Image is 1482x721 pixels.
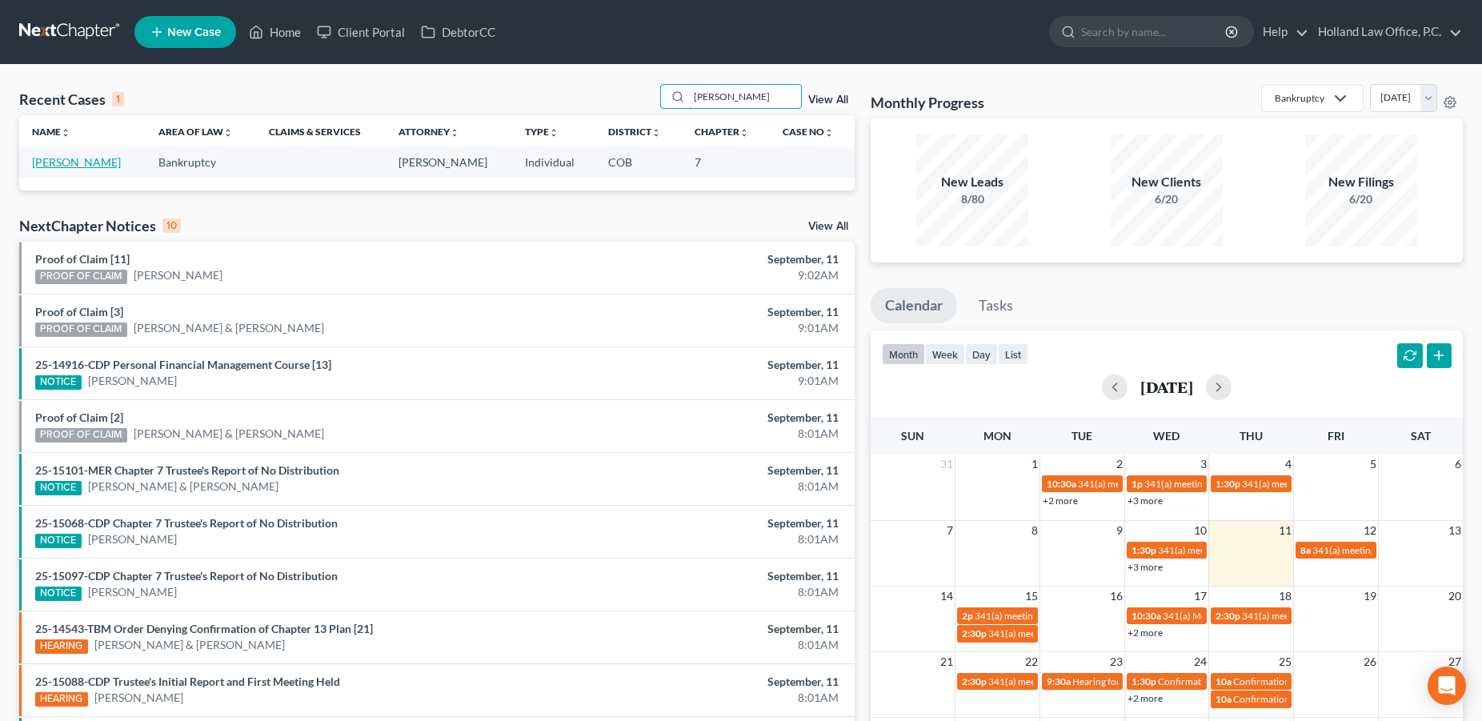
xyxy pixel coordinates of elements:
[35,675,340,688] a: 25-15088-CDP Trustee's Initial Report and First Meeting Held
[399,126,459,138] a: Attorneyunfold_more
[1115,521,1124,540] span: 9
[595,147,682,177] td: COB
[582,674,839,690] div: September, 11
[1305,191,1417,207] div: 6/20
[94,690,183,706] a: [PERSON_NAME]
[1305,173,1417,191] div: New Filings
[1447,587,1463,606] span: 20
[35,692,88,707] div: HEARING
[582,410,839,426] div: September, 11
[1108,652,1124,671] span: 23
[35,411,123,424] a: Proof of Claim [2]
[158,126,233,138] a: Area of Lawunfold_more
[88,531,177,547] a: [PERSON_NAME]
[582,426,839,442] div: 8:01AM
[1277,652,1293,671] span: 25
[1192,521,1208,540] span: 10
[965,343,998,365] button: day
[88,479,278,495] a: [PERSON_NAME] & [PERSON_NAME]
[35,587,82,601] div: NOTICE
[651,128,661,138] i: unfold_more
[1192,652,1208,671] span: 24
[32,155,121,169] a: [PERSON_NAME]
[783,126,834,138] a: Case Nounfold_more
[582,690,839,706] div: 8:01AM
[1158,675,1470,687] span: Confirmation hearing for Broc Charleston second case & [PERSON_NAME]
[939,587,955,606] span: 14
[1216,675,1232,687] span: 10a
[1128,561,1163,573] a: +3 more
[167,26,221,38] span: New Case
[1453,455,1463,474] span: 6
[1023,652,1039,671] span: 22
[1072,675,1197,687] span: Hearing for [PERSON_NAME]
[695,126,749,138] a: Chapterunfold_more
[962,610,973,622] span: 2p
[223,128,233,138] i: unfold_more
[35,305,123,318] a: Proof of Claim [3]
[1030,455,1039,474] span: 1
[1447,652,1463,671] span: 27
[1428,667,1466,705] div: Open Intercom Messenger
[988,627,1220,639] span: 341(a) meeting for [MEDICAL_DATA][PERSON_NAME]
[1275,91,1324,105] div: Bankruptcy
[1312,544,1467,556] span: 341(a) meeting for [PERSON_NAME]
[61,128,70,138] i: unfold_more
[1277,521,1293,540] span: 11
[241,18,309,46] a: Home
[146,147,256,177] td: Bankruptcy
[1047,478,1076,490] span: 10:30a
[1140,379,1193,395] h2: [DATE]
[35,375,82,390] div: NOTICE
[975,610,1214,622] span: 341(a) meeting for [PERSON_NAME] & [PERSON_NAME]
[413,18,503,46] a: DebtorCC
[88,584,177,600] a: [PERSON_NAME]
[88,373,177,389] a: [PERSON_NAME]
[582,515,839,531] div: September, 11
[1277,587,1293,606] span: 18
[1111,173,1223,191] div: New Clients
[689,85,801,108] input: Search by name...
[925,343,965,365] button: week
[549,128,559,138] i: unfold_more
[1284,455,1293,474] span: 4
[1144,478,1384,490] span: 341(a) meeting for [PERSON_NAME] & [PERSON_NAME]
[962,675,987,687] span: 2:30p
[35,463,339,477] a: 25-15101-MER Chapter 7 Trustee's Report of No Distribution
[1300,544,1311,556] span: 8a
[1192,587,1208,606] span: 17
[871,288,957,323] a: Calendar
[1362,652,1378,671] span: 26
[1255,18,1308,46] a: Help
[983,429,1011,443] span: Mon
[35,270,127,284] div: PROOF OF CLAIM
[1163,610,1318,622] span: 341(a) Meeting for [PERSON_NAME]
[582,463,839,479] div: September, 11
[1030,521,1039,540] span: 8
[35,516,338,530] a: 25-15068-CDP Chapter 7 Trustee's Report of No Distribution
[19,216,181,235] div: NextChapter Notices
[998,343,1028,365] button: list
[1132,675,1156,687] span: 1:30p
[134,320,324,336] a: [PERSON_NAME] & [PERSON_NAME]
[1132,610,1161,622] span: 10:30a
[808,94,848,106] a: View All
[162,218,181,233] div: 10
[916,173,1028,191] div: New Leads
[1240,429,1263,443] span: Thu
[608,126,661,138] a: Districtunfold_more
[134,426,324,442] a: [PERSON_NAME] & [PERSON_NAME]
[1115,455,1124,474] span: 2
[134,267,222,283] a: [PERSON_NAME]
[1132,478,1143,490] span: 1p
[582,479,839,495] div: 8:01AM
[582,531,839,547] div: 8:01AM
[35,534,82,548] div: NOTICE
[1081,17,1228,46] input: Search by name...
[582,267,839,283] div: 9:02AM
[988,675,1143,687] span: 341(a) meeting for [PERSON_NAME]
[512,147,595,177] td: Individual
[1108,587,1124,606] span: 16
[582,621,839,637] div: September, 11
[1023,587,1039,606] span: 15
